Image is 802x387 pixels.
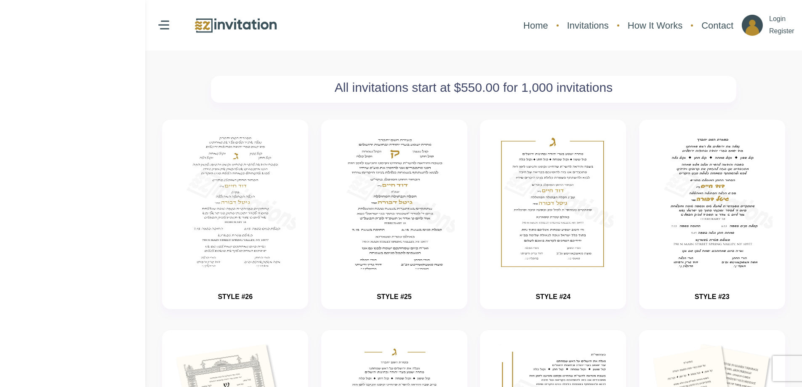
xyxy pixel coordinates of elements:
[639,120,785,309] button: invitation STYLE #23
[623,14,687,37] a: How It Works
[652,132,773,272] img: invitation
[769,13,794,37] p: Login Register
[480,120,626,309] button: invitation STYLE #24
[536,293,570,300] a: STYLE #24
[493,132,613,272] img: invitation
[519,14,552,37] a: Home
[194,16,278,35] img: logo.png
[742,15,763,36] img: ico_account.png
[175,132,296,272] img: invitation
[563,14,613,37] a: Invitations
[334,132,455,272] img: invitation
[321,120,467,309] button: invitation STYLE #25
[697,14,738,37] a: Contact
[215,80,732,95] h2: All invitations start at $550.00 for 1,000 invitations
[218,293,253,300] a: STYLE #26
[695,293,730,300] a: STYLE #23
[162,120,308,309] button: invitation STYLE #26
[377,293,412,300] a: STYLE #25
